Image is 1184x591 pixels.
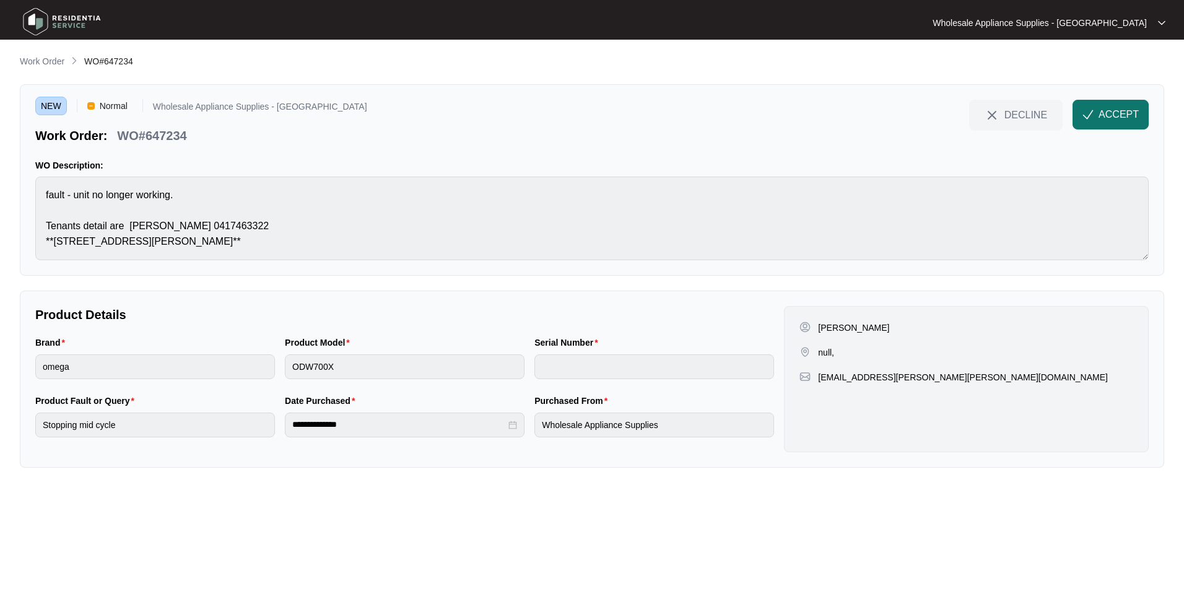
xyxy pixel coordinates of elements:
label: Product Model [285,336,355,349]
span: WO#647234 [84,56,133,66]
img: dropdown arrow [1158,20,1165,26]
textarea: fault - unit no longer working. Tenants detail are [PERSON_NAME] 0417463322 **[STREET_ADDRESS][PE... [35,177,1149,260]
input: Product Model [285,354,525,379]
a: Work Order [17,55,67,69]
label: Date Purchased [285,395,360,407]
p: Wholesale Appliance Supplies - [GEOGRAPHIC_DATA] [153,102,367,115]
img: chevron-right [69,56,79,66]
img: map-pin [799,371,811,382]
p: WO#647234 [117,127,186,144]
label: Product Fault or Query [35,395,139,407]
button: check-IconACCEPT [1073,100,1149,129]
img: map-pin [799,346,811,357]
img: user-pin [799,322,811,333]
label: Purchased From [534,395,612,407]
p: Product Details [35,306,774,323]
p: Work Order: [35,127,107,144]
p: Wholesale Appliance Supplies - [GEOGRAPHIC_DATA] [933,17,1147,29]
img: check-Icon [1082,109,1094,120]
p: [PERSON_NAME] [818,322,889,334]
button: close-IconDECLINE [969,100,1063,129]
img: close-Icon [985,108,999,123]
p: [EMAIL_ADDRESS][PERSON_NAME][PERSON_NAME][DOMAIN_NAME] [818,371,1108,383]
label: Brand [35,336,70,349]
input: Purchased From [534,413,774,437]
span: DECLINE [1004,108,1047,121]
input: Serial Number [534,354,774,379]
img: residentia service logo [19,3,105,40]
p: null, [818,346,834,359]
input: Brand [35,354,275,379]
span: NEW [35,97,67,115]
input: Product Fault or Query [35,413,275,437]
span: ACCEPT [1099,107,1139,122]
input: Date Purchased [292,418,506,431]
span: Normal [95,97,133,115]
label: Serial Number [534,336,603,349]
img: Vercel Logo [87,102,95,110]
p: WO Description: [35,159,1149,172]
p: Work Order [20,55,64,68]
